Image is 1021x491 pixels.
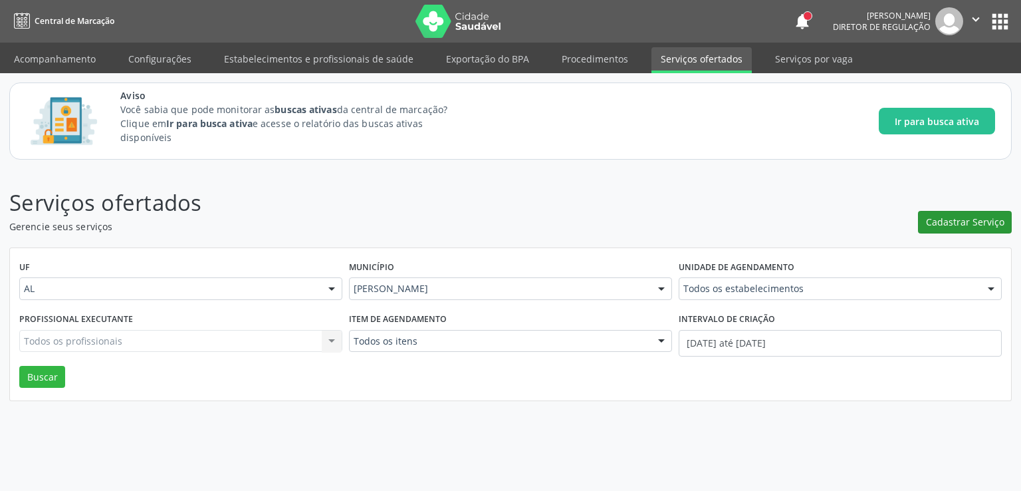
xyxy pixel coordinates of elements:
i:  [968,12,983,27]
a: Central de Marcação [9,10,114,32]
img: img [935,7,963,35]
span: Cadastrar Serviço [926,215,1004,229]
label: Município [349,257,394,278]
label: Profissional executante [19,309,133,330]
a: Configurações [119,47,201,71]
p: Gerencie seus serviços [9,220,711,234]
span: Todos os estabelecimentos [683,282,974,295]
button: Ir para busca ativa [879,108,995,134]
a: Serviços por vaga [766,47,862,71]
span: Central de Marcação [35,15,114,27]
a: Estabelecimentos e profissionais de saúde [215,47,423,71]
button: apps [988,10,1012,33]
span: Diretor de regulação [833,21,931,33]
a: Procedimentos [552,47,637,71]
span: Todos os itens [354,335,645,348]
p: Serviços ofertados [9,186,711,220]
input: Selecione um intervalo [679,330,1002,357]
button: notifications [793,12,812,31]
img: Imagem de CalloutCard [26,91,102,151]
a: Acompanhamento [5,47,105,71]
div: [PERSON_NAME] [833,10,931,21]
span: Aviso [120,88,472,102]
span: Ir para busca ativa [895,114,979,128]
label: UF [19,257,30,278]
label: Item de agendamento [349,309,447,330]
button: Buscar [19,366,65,389]
label: Intervalo de criação [679,309,775,330]
button: Cadastrar Serviço [918,211,1012,234]
a: Serviços ofertados [651,47,752,73]
a: Exportação do BPA [437,47,538,71]
strong: buscas ativas [275,103,336,116]
button:  [963,7,988,35]
span: [PERSON_NAME] [354,282,645,295]
strong: Ir para busca ativa [166,117,253,130]
p: Você sabia que pode monitorar as da central de marcação? Clique em e acesse o relatório das busca... [120,102,472,144]
span: AL [24,282,315,295]
label: Unidade de agendamento [679,257,794,278]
